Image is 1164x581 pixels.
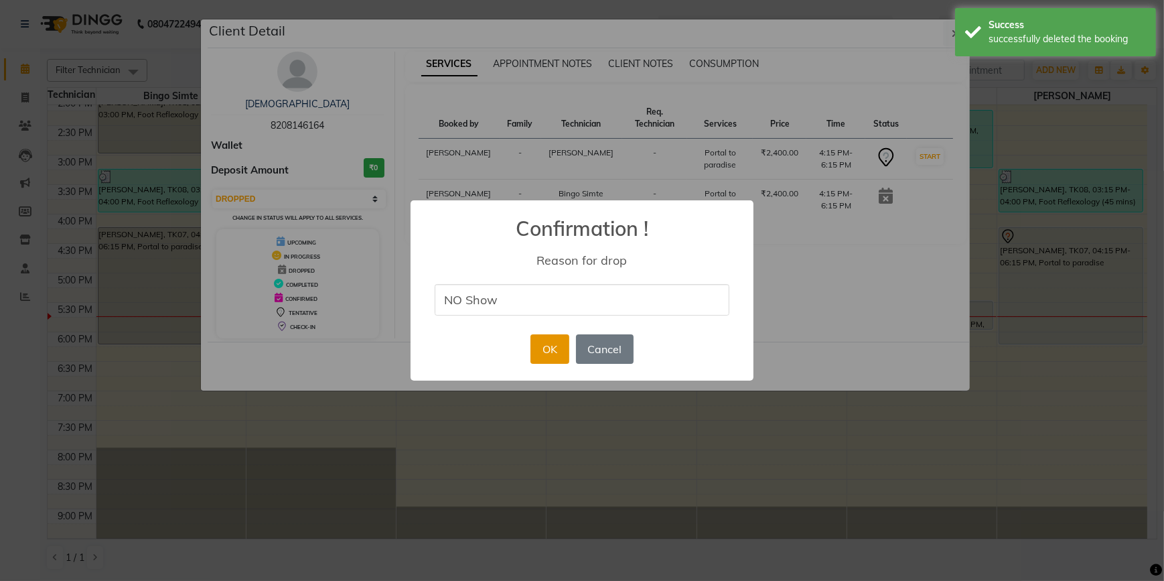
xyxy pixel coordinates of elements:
div: Reason for drop [430,253,734,268]
button: OK [530,334,569,364]
div: successfully deleted the booking [989,32,1146,46]
h2: Confirmation ! [411,200,753,241]
div: Success [989,18,1146,32]
button: Cancel [576,334,634,364]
